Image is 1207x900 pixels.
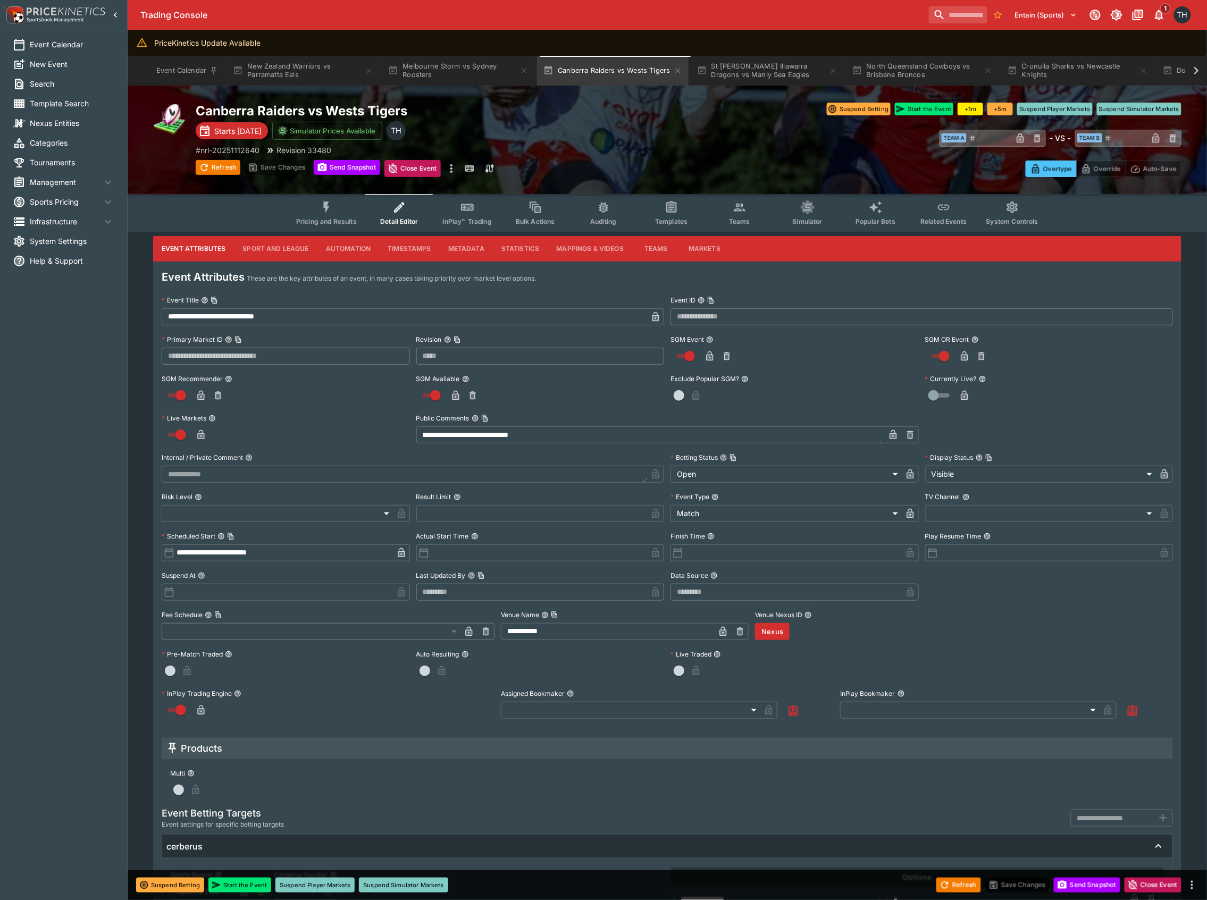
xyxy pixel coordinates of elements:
[493,236,548,262] button: Statistics
[247,273,536,284] p: These are the key attributes of an event, in many cases taking priority over market level options.
[481,415,489,422] button: Copy To Clipboard
[30,196,102,207] span: Sports Pricing
[454,336,461,343] button: Copy To Clipboard
[387,121,406,140] div: Todd Henderson
[925,492,960,501] p: TV Channel
[162,571,196,580] p: Suspend At
[472,415,479,422] button: Public CommentsCopy To Clipboard
[234,690,241,697] button: InPlay Trading Engine
[1097,103,1182,115] button: Suspend Simulator Markets
[30,39,114,50] span: Event Calendar
[384,160,441,177] button: Close Event
[1009,6,1084,23] button: Select Tenant
[181,742,222,754] h5: Products
[416,650,459,659] p: Auto Resulting
[196,145,259,156] p: Copy To Clipboard
[671,868,1164,887] th: Options
[929,6,987,23] input: search
[541,611,549,619] button: Venue NameCopy To Clipboard
[691,56,844,86] button: St [PERSON_NAME] Illawarra Dragons vs Manly Sea Eagles
[317,236,380,262] button: Automation
[846,56,999,86] button: North Queensland Cowboys vs Brisbane Broncos
[741,375,749,383] button: Exclude Popular SGM?
[27,18,84,22] img: Sportsbook Management
[288,194,1047,232] div: Event type filters
[548,236,633,262] button: Mappings & Videos
[986,217,1038,225] span: System Controls
[276,145,331,156] p: Revision 33480
[1026,161,1181,177] div: Start From
[454,493,461,501] button: Result Limit
[925,532,982,541] p: Play Resume Time
[198,572,205,579] button: Suspend At
[196,103,689,119] h2: Copy To Clipboard
[162,414,206,423] p: Live Markets
[1077,133,1102,142] span: Team B
[840,689,895,698] p: InPlay Bookmaker
[784,702,803,721] button: Assign to Me
[516,217,555,225] span: Bulk Actions
[30,216,102,227] span: Infrastructure
[227,56,380,86] button: New Zealand Warriors vs Parramatta Eels
[1026,161,1077,177] button: Overtype
[162,650,223,659] p: Pre-Match Traded
[30,98,114,109] span: Template Search
[755,610,802,619] p: Venue Nexus ID
[3,4,24,26] img: PriceKinetics Logo
[30,176,102,188] span: Management
[670,335,704,344] p: SGM Event
[296,217,357,225] span: Pricing and Results
[471,533,479,540] button: Actual Start Time
[196,160,240,175] button: Refresh
[272,122,382,140] button: Simulator Prices Available
[655,217,688,225] span: Templates
[275,878,355,893] button: Suspend Player Markets
[1125,878,1181,893] button: Close Event
[416,571,466,580] p: Last Updated By
[984,533,991,540] button: Play Resume Time
[150,56,224,86] button: Event Calendar
[162,335,223,344] p: Primary Market ID
[27,7,105,15] img: PriceKinetics
[195,493,202,501] button: Risk Level
[925,374,977,383] p: Currently Live?
[245,454,253,461] button: Internal / Private Comment
[170,769,185,778] p: Multi
[1126,161,1181,177] button: Auto-Save
[208,415,216,422] button: Live Markets
[755,623,790,640] button: Nexus
[162,374,223,383] p: SGM Recommender
[942,133,967,142] span: Team A
[1017,103,1092,115] button: Suspend Player Markets
[1174,6,1191,23] div: Todd Henderson
[1128,5,1147,24] button: Documentation
[205,611,212,619] button: Fee ScheduleCopy To Clipboard
[1086,5,1105,24] button: Connected to PK
[416,414,470,423] p: Public Comments
[793,217,823,225] span: Simulator
[1001,56,1154,86] button: Cronulla Sharks vs Newcastle Knights
[710,572,718,579] button: Data Source
[162,270,245,284] h4: Event Attributes
[670,505,902,522] div: Match
[30,235,114,247] span: System Settings
[730,454,737,461] button: Copy To Clipboard
[680,236,729,262] button: Markets
[30,137,114,148] span: Categories
[670,374,739,383] p: Exclude Popular SGM?
[227,533,234,540] button: Copy To Clipboard
[804,611,812,619] button: Venue Nexus ID
[162,296,199,305] p: Event Title
[30,255,114,266] span: Help & Support
[234,336,242,343] button: Copy To Clipboard
[827,103,891,115] button: Suspend Betting
[416,374,460,383] p: SGM Available
[925,466,1156,483] div: Visible
[217,533,225,540] button: Scheduled StartCopy To Clipboard
[987,103,1013,115] button: +5m
[136,878,204,893] button: Suspend Betting
[1050,132,1071,144] h6: - VS -
[462,375,470,383] button: SGM Available
[162,492,192,501] p: Risk Level
[162,819,284,830] span: Event settings for specific betting targets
